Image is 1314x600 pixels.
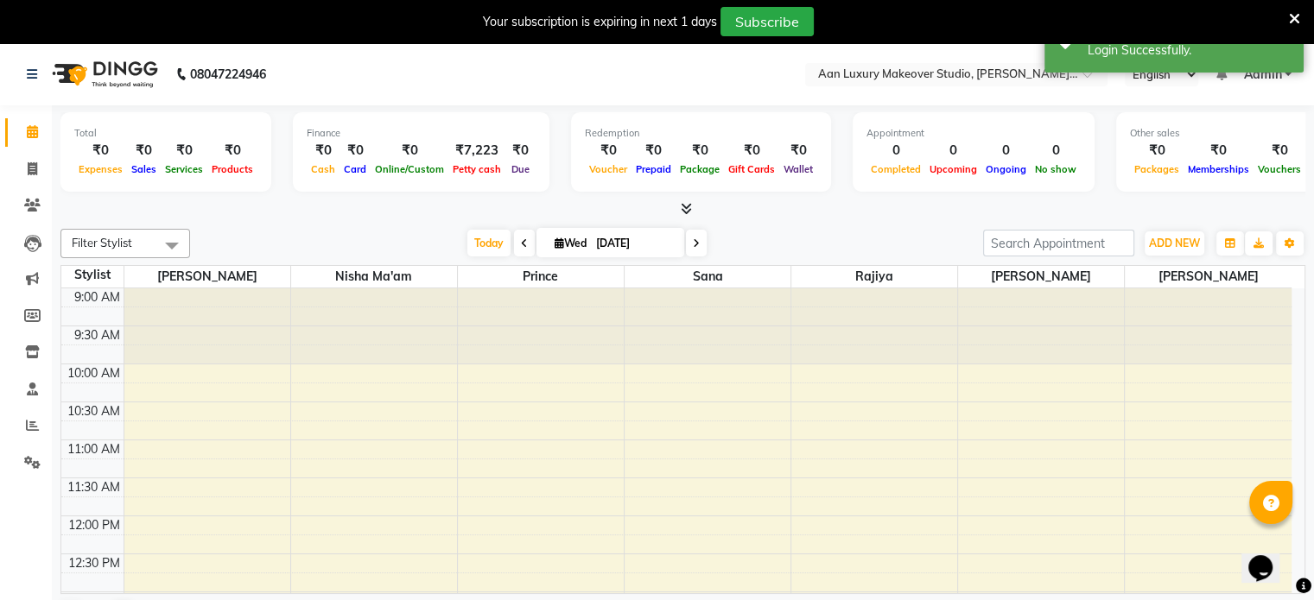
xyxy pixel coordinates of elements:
[74,141,127,161] div: ₹0
[127,141,161,161] div: ₹0
[507,163,534,175] span: Due
[676,163,724,175] span: Package
[505,141,536,161] div: ₹0
[676,141,724,161] div: ₹0
[958,266,1124,287] span: [PERSON_NAME]
[448,141,505,161] div: ₹7,223
[371,141,448,161] div: ₹0
[1145,231,1204,256] button: ADD NEW
[64,478,124,496] div: 11:30 AM
[585,126,817,141] div: Redemption
[307,141,340,161] div: ₹0
[44,50,162,98] img: logo
[632,141,676,161] div: ₹0
[925,163,981,175] span: Upcoming
[1149,237,1200,249] span: ADD NEW
[207,163,257,175] span: Products
[1130,141,1184,161] div: ₹0
[340,163,371,175] span: Card
[791,266,957,287] span: Rajiya
[64,402,124,420] div: 10:30 AM
[1125,266,1292,287] span: [PERSON_NAME]
[925,141,981,161] div: 0
[291,266,457,287] span: Nisha ma'am
[724,141,779,161] div: ₹0
[724,163,779,175] span: Gift Cards
[1241,531,1297,583] iframe: chat widget
[1254,163,1305,175] span: Vouchers
[866,163,925,175] span: Completed
[467,230,511,256] span: Today
[983,230,1134,256] input: Search Appointment
[64,364,124,382] div: 10:00 AM
[64,440,124,458] div: 11:00 AM
[65,516,124,534] div: 12:00 PM
[124,266,290,287] span: [PERSON_NAME]
[71,288,124,306] div: 9:00 AM
[585,163,632,175] span: Voucher
[720,7,814,36] button: Subscribe
[1184,163,1254,175] span: Memberships
[74,126,257,141] div: Total
[625,266,790,287] span: Sana
[779,141,817,161] div: ₹0
[207,141,257,161] div: ₹0
[1031,163,1081,175] span: No show
[591,231,677,256] input: 2025-09-03
[866,126,1081,141] div: Appointment
[371,163,448,175] span: Online/Custom
[458,266,624,287] span: Prince
[74,163,127,175] span: Expenses
[1254,141,1305,161] div: ₹0
[550,237,591,249] span: Wed
[779,163,817,175] span: Wallet
[190,50,266,98] b: 08047224946
[340,141,371,161] div: ₹0
[127,163,161,175] span: Sales
[1130,163,1184,175] span: Packages
[483,13,717,31] div: Your subscription is expiring in next 1 days
[307,126,536,141] div: Finance
[65,554,124,572] div: 12:30 PM
[866,141,925,161] div: 0
[981,163,1031,175] span: Ongoing
[585,141,632,161] div: ₹0
[1031,141,1081,161] div: 0
[72,236,132,249] span: Filter Stylist
[981,141,1031,161] div: 0
[161,141,207,161] div: ₹0
[307,163,340,175] span: Cash
[71,326,124,344] div: 9:30 AM
[1184,141,1254,161] div: ₹0
[61,266,124,284] div: Stylist
[1088,41,1291,60] div: Login Successfully.
[448,163,505,175] span: Petty cash
[161,163,207,175] span: Services
[1243,66,1281,84] span: Admin
[632,163,676,175] span: Prepaid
